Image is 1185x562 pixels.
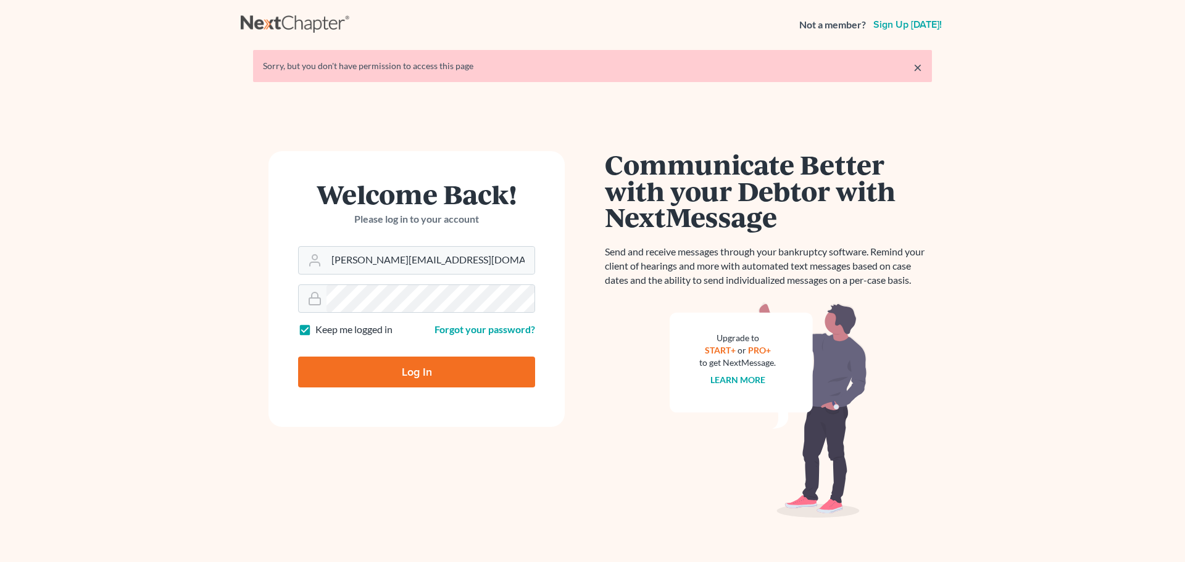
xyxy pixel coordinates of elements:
input: Email Address [326,247,534,274]
a: START+ [705,345,736,355]
label: Keep me logged in [315,323,393,337]
span: or [738,345,746,355]
a: Learn more [710,374,765,385]
a: Forgot your password? [434,323,535,335]
div: to get NextMessage. [699,357,776,369]
input: Log In [298,357,535,387]
div: Upgrade to [699,332,776,344]
a: Sign up [DATE]! [871,20,944,30]
p: Please log in to your account [298,212,535,226]
h1: Communicate Better with your Debtor with NextMessage [605,151,932,230]
a: × [913,60,922,75]
h1: Welcome Back! [298,181,535,207]
div: Sorry, but you don't have permission to access this page [263,60,922,72]
strong: Not a member? [799,18,866,32]
p: Send and receive messages through your bankruptcy software. Remind your client of hearings and mo... [605,245,932,287]
img: nextmessage_bg-59042aed3d76b12b5cd301f8e5b87938c9018125f34e5fa2b7a6b67550977c72.svg [670,302,867,518]
a: PRO+ [748,345,771,355]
